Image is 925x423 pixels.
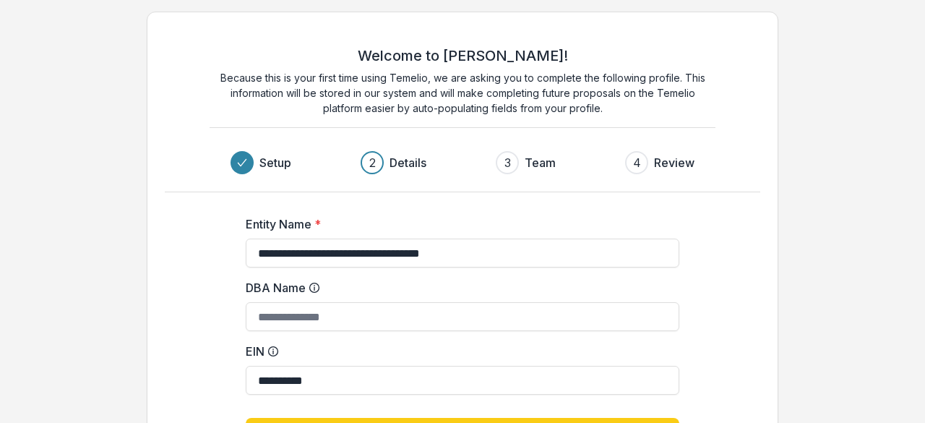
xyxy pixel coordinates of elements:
[246,279,671,296] label: DBA Name
[246,215,671,233] label: Entity Name
[358,47,568,64] h2: Welcome to [PERSON_NAME]!
[246,343,671,360] label: EIN
[369,154,376,171] div: 2
[210,70,715,116] p: Because this is your first time using Temelio, we are asking you to complete the following profil...
[231,151,694,174] div: Progress
[654,154,694,171] h3: Review
[504,154,511,171] div: 3
[390,154,426,171] h3: Details
[259,154,291,171] h3: Setup
[525,154,556,171] h3: Team
[633,154,641,171] div: 4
